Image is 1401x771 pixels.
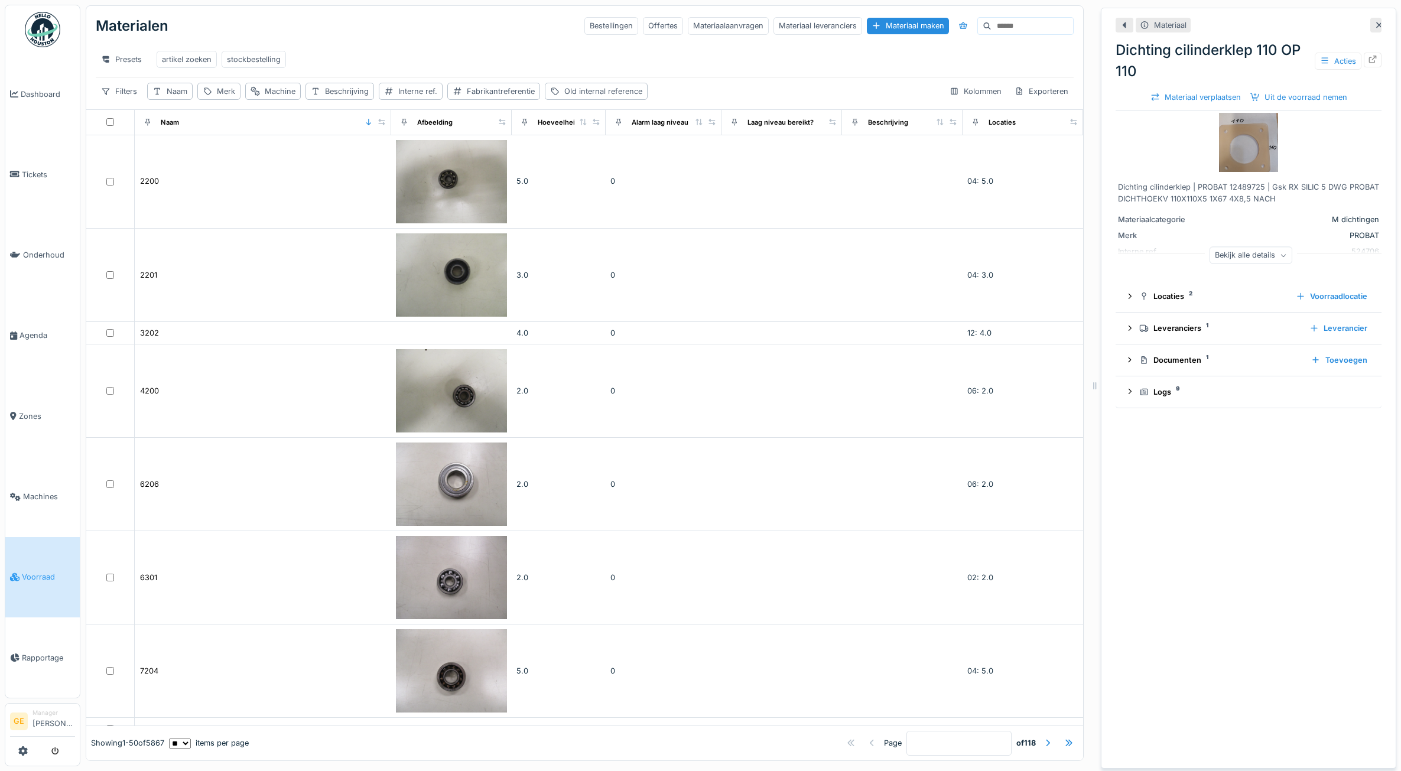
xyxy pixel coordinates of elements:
div: 0 [610,175,717,187]
img: 2201 [396,233,507,317]
div: 0 [610,479,717,490]
div: 2.0 [516,723,601,734]
a: Agenda [5,295,80,376]
summary: Leveranciers1Leverancier [1120,317,1377,339]
img: 6206 [396,443,507,526]
div: 2200 [140,175,159,187]
img: 4200 [396,349,507,432]
li: GE [10,713,28,730]
div: 0 [610,327,717,339]
div: Fabrikantreferentie [467,86,535,97]
a: Zones [5,376,80,456]
span: 04: 3.0 [967,271,993,279]
div: 0 [610,723,717,734]
div: Uit de voorraad nemen [1246,89,1352,105]
span: 04: 5.0 [967,177,993,186]
div: 4.0 [516,327,601,339]
div: Dichting cilinderklep | PROBAT 12489725 | Gsk RX SILIC 5 DWG PROBAT DICHTHOEKV 110X110X5 1X67 4X8... [1118,181,1379,204]
div: Kolommen [944,83,1007,100]
span: 03: 2.0 [967,724,993,733]
div: Alarm laag niveau [632,118,688,128]
div: Materiaal maken [867,18,949,34]
div: M dichtingen [1211,214,1379,225]
span: 06: 2.0 [967,386,993,395]
div: Bekijk alle details [1210,247,1292,264]
div: Old internal reference [564,86,642,97]
span: Tickets [22,169,75,180]
span: Machines [23,491,75,502]
span: Voorraad [22,571,75,583]
summary: Locaties2Voorraadlocatie [1120,285,1377,307]
span: 12: 4.0 [967,328,992,337]
div: Laag niveau bereikt? [747,118,814,128]
div: 3202 [140,327,159,339]
span: Agenda [19,330,75,341]
a: Tickets [5,134,80,214]
div: Naam [161,118,179,128]
div: 7206 [140,723,158,734]
span: Onderhoud [23,249,75,261]
span: Rapportage [22,652,75,663]
img: Badge_color-CXgf-gQk.svg [25,12,60,47]
div: 2.0 [516,572,601,583]
div: Merk [217,86,235,97]
div: Documenten [1139,354,1302,366]
div: Materiaal leveranciers [773,17,862,34]
div: 0 [610,269,717,281]
div: Dichting cilinderklep 110 OP 110 [1116,40,1382,82]
div: 5.0 [516,175,601,187]
span: Dashboard [21,89,75,100]
div: Materialen [96,11,168,41]
div: Merk [1118,230,1207,241]
div: Materiaalcategorie [1118,214,1207,225]
a: GE Manager[PERSON_NAME] [10,708,75,737]
div: Beschrijving [325,86,369,97]
a: Voorraad [5,537,80,617]
div: 0 [610,385,717,396]
div: Materiaal [1154,19,1187,31]
div: Bestellingen [584,17,638,34]
summary: Logs9 [1120,381,1377,403]
div: Acties [1315,53,1361,70]
div: Logs [1139,386,1367,398]
span: 04: 5.0 [967,666,993,675]
div: Naam [167,86,187,97]
div: Leveranciers [1139,323,1300,334]
a: Machines [5,456,80,536]
summary: Documenten1Toevoegen [1120,349,1377,371]
div: artikel zoeken [162,54,212,65]
span: Zones [19,411,75,422]
img: 6301 [396,536,507,619]
img: 2200 [396,140,507,223]
a: Dashboard [5,54,80,134]
strong: of 118 [1016,737,1036,749]
div: Materiaalaanvragen [688,17,769,34]
div: Interne ref. [398,86,437,97]
div: Voorraadlocatie [1291,288,1372,304]
div: 7204 [140,665,158,676]
a: Onderhoud [5,215,80,295]
div: 5.0 [516,665,601,676]
span: 02: 2.0 [967,573,993,582]
div: Leverancier [1305,320,1372,336]
div: 6206 [140,479,159,490]
div: 0 [610,665,717,676]
li: [PERSON_NAME] [32,708,75,734]
div: PROBAT [1211,230,1379,241]
div: Offertes [643,17,683,34]
div: Presets [96,51,147,68]
img: Dichting cilinderklep 110 OP 110 [1219,113,1278,172]
div: Showing 1 - 50 of 5867 [91,737,164,749]
div: 2.0 [516,385,601,396]
div: Manager [32,708,75,717]
div: 2201 [140,269,157,281]
div: Page [884,737,902,749]
div: Afbeelding [417,118,453,128]
img: 7204 [396,629,507,713]
div: Filters [96,83,142,100]
div: Hoeveelheid [538,118,579,128]
span: 06: 2.0 [967,480,993,489]
div: 6301 [140,572,157,583]
a: Rapportage [5,617,80,698]
div: Beschrijving [868,118,908,128]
